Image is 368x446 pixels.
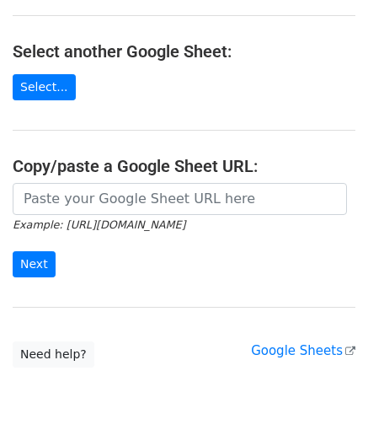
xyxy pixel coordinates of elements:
[284,365,368,446] iframe: Chat Widget
[13,251,56,277] input: Next
[13,183,347,215] input: Paste your Google Sheet URL here
[251,343,355,358] a: Google Sheets
[13,41,355,62] h4: Select another Google Sheet:
[13,156,355,176] h4: Copy/paste a Google Sheet URL:
[13,74,76,100] a: Select...
[13,341,94,368] a: Need help?
[13,218,185,231] small: Example: [URL][DOMAIN_NAME]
